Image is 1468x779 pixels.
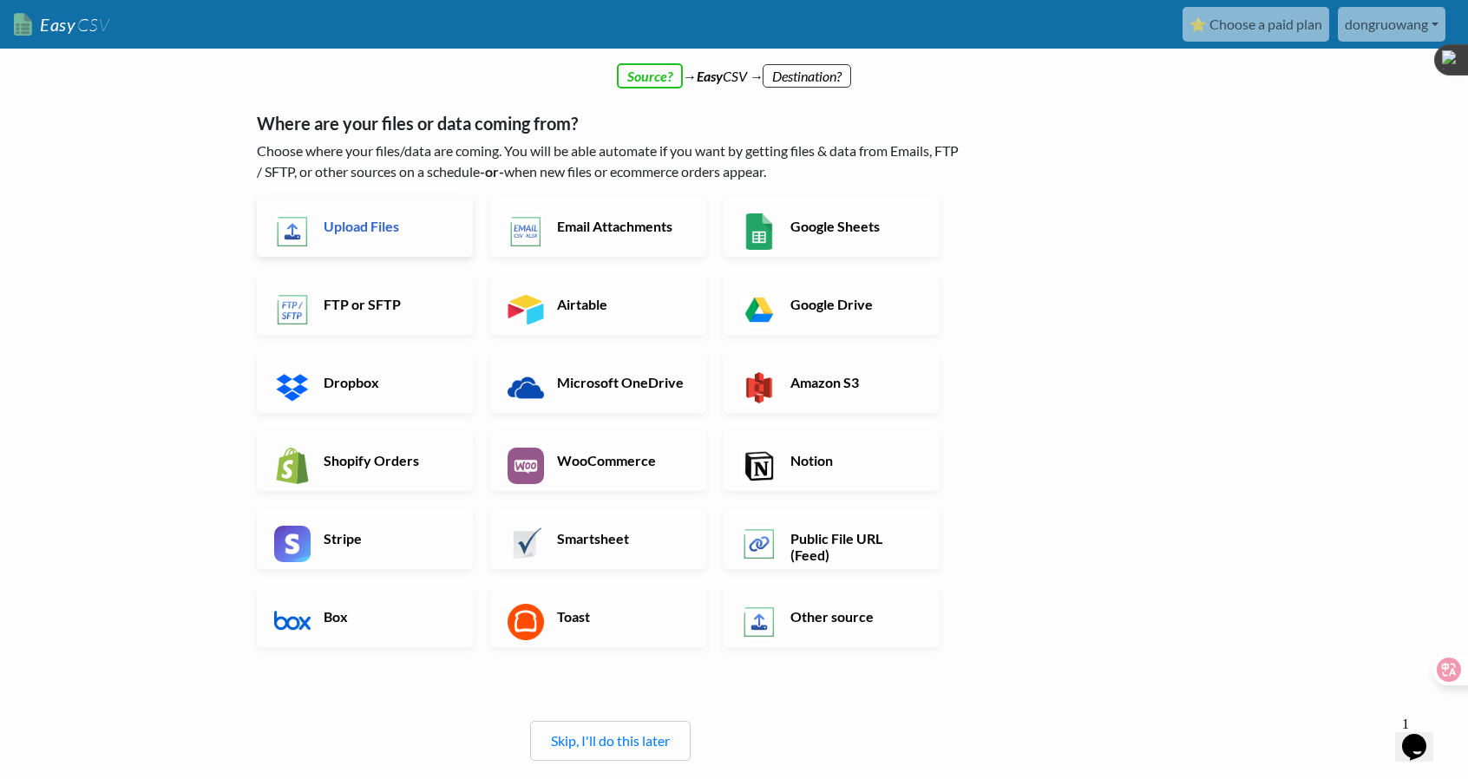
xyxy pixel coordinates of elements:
h6: FTP or SFTP [319,296,455,312]
img: Notion App & API [741,448,777,484]
h6: Airtable [553,296,689,312]
h6: Other source [786,608,922,625]
h6: Public File URL (Feed) [786,530,922,563]
a: Toast [490,586,706,647]
h6: Email Attachments [553,218,689,234]
img: Airtable App & API [508,291,544,328]
a: EasyCSV [14,7,109,43]
img: Google Sheets App & API [741,213,777,250]
a: Upload Files [257,196,473,257]
a: Microsoft OneDrive [490,352,706,413]
a: Amazon S3 [724,352,940,413]
img: WooCommerce App & API [508,448,544,484]
a: Airtable [490,274,706,335]
img: Smartsheet App & API [508,526,544,562]
span: CSV [75,14,109,36]
img: FTP or SFTP App & API [274,291,311,328]
img: Microsoft OneDrive App & API [508,370,544,406]
img: Stripe App & API [274,526,311,562]
h6: Microsoft OneDrive [553,374,689,390]
h6: Google Drive [786,296,922,312]
img: Box App & API [274,604,311,640]
img: Dropbox App & API [274,370,311,406]
div: → CSV → [239,49,1229,87]
b: -or- [480,163,504,180]
iframe: chat widget [1395,710,1451,762]
a: Email Attachments [490,196,706,257]
img: Amazon S3 App & API [741,370,777,406]
img: Public File URL App & API [741,526,777,562]
h6: Amazon S3 [786,374,922,390]
h6: Box [319,608,455,625]
a: Other source [724,586,940,647]
img: Upload Files App & API [274,213,311,250]
a: WooCommerce [490,430,706,491]
a: Notion [724,430,940,491]
h6: Upload Files [319,218,455,234]
a: FTP or SFTP [257,274,473,335]
h6: Toast [553,608,689,625]
a: Dropbox [257,352,473,413]
a: Shopify Orders [257,430,473,491]
h6: Shopify Orders [319,452,455,468]
img: Google Drive App & API [741,291,777,328]
a: Smartsheet [490,508,706,569]
p: Choose where your files/data are coming. You will be able automate if you want by getting files &... [257,141,964,182]
a: Google Drive [724,274,940,335]
a: ⭐ Choose a paid plan [1183,7,1329,42]
a: dongruowang [1338,7,1445,42]
img: Email New CSV or XLSX File App & API [508,213,544,250]
a: Stripe [257,508,473,569]
a: Skip, I'll do this later [551,732,670,749]
a: Google Sheets [724,196,940,257]
h6: Notion [786,452,922,468]
a: Box [257,586,473,647]
h6: Google Sheets [786,218,922,234]
h6: Stripe [319,530,455,547]
img: Toast App & API [508,604,544,640]
img: Other Source App & API [741,604,777,640]
h6: Dropbox [319,374,455,390]
h6: WooCommerce [553,452,689,468]
a: Public File URL (Feed) [724,508,940,569]
h6: Smartsheet [553,530,689,547]
img: Shopify App & API [274,448,311,484]
h5: Where are your files or data coming from? [257,113,964,134]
